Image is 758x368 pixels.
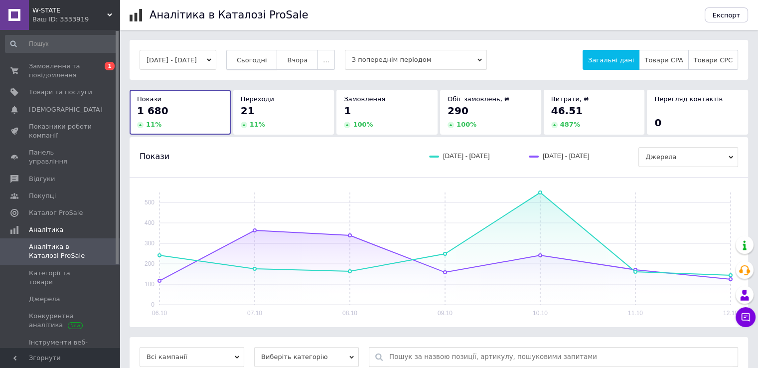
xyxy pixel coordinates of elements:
[533,310,548,317] text: 10.10
[237,56,267,64] span: Сьогодні
[29,175,55,184] span: Відгуки
[150,9,308,21] h1: Аналітика в Каталозі ProSale
[551,105,583,117] span: 46.51
[736,307,756,327] button: Чат з покупцем
[29,191,56,200] span: Покупці
[5,35,118,53] input: Пошук
[688,50,738,70] button: Товари CPC
[140,151,169,162] span: Покази
[29,295,60,304] span: Джерела
[29,338,92,356] span: Інструменти веб-аналітики
[287,56,307,64] span: Вчора
[654,95,723,103] span: Перегляд контактів
[29,148,92,166] span: Панель управління
[226,50,278,70] button: Сьогодні
[353,121,373,128] span: 100 %
[551,95,589,103] span: Витрати, ₴
[588,56,634,64] span: Загальні дані
[137,95,161,103] span: Покази
[250,121,265,128] span: 11 %
[448,105,468,117] span: 290
[638,147,738,167] span: Джерела
[32,6,107,15] span: W-STATE
[29,225,63,234] span: Аналітика
[137,105,168,117] span: 1 680
[448,95,509,103] span: Обіг замовлень, ₴
[639,50,688,70] button: Товари CPA
[583,50,639,70] button: Загальні дані
[241,95,274,103] span: Переходи
[254,347,359,367] span: Виберіть категорію
[29,88,92,97] span: Товари та послуги
[140,347,244,367] span: Всі кампанії
[456,121,476,128] span: 100 %
[145,199,154,206] text: 500
[29,242,92,260] span: Аналітика в Каталозі ProSale
[105,62,115,70] span: 1
[29,312,92,330] span: Конкурентна аналітика
[345,50,487,70] span: З попереднім періодом
[152,310,167,317] text: 06.10
[247,310,262,317] text: 07.10
[344,105,351,117] span: 1
[705,7,749,22] button: Експорт
[694,56,733,64] span: Товари CPC
[140,50,216,70] button: [DATE] - [DATE]
[32,15,120,24] div: Ваш ID: 3333919
[277,50,318,70] button: Вчора
[344,95,385,103] span: Замовлення
[145,260,154,267] text: 200
[29,269,92,287] span: Категорії та товари
[389,348,733,367] input: Пошук за назвою позиції, артикулу, пошуковими запитами
[438,310,453,317] text: 09.10
[644,56,683,64] span: Товари CPA
[29,62,92,80] span: Замовлення та повідомлення
[145,219,154,226] text: 400
[29,105,103,114] span: [DEMOGRAPHIC_DATA]
[146,121,161,128] span: 11 %
[145,281,154,288] text: 100
[317,50,334,70] button: ...
[145,240,154,247] text: 300
[151,301,154,308] text: 0
[323,56,329,64] span: ...
[342,310,357,317] text: 08.10
[654,117,661,129] span: 0
[723,310,738,317] text: 12.10
[29,122,92,140] span: Показники роботи компанії
[29,208,83,217] span: Каталог ProSale
[241,105,255,117] span: 21
[560,121,580,128] span: 487 %
[713,11,741,19] span: Експорт
[628,310,643,317] text: 11.10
